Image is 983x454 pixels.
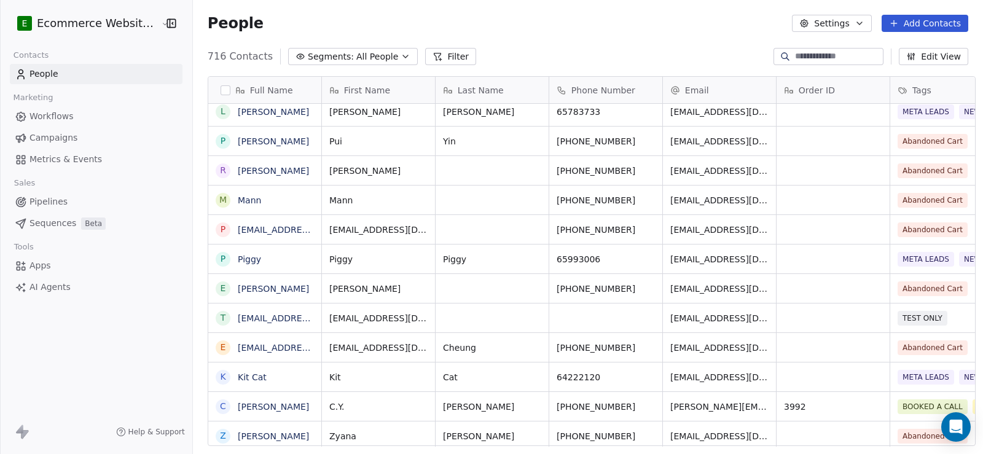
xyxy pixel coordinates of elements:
[10,192,182,212] a: Pipelines
[322,77,435,103] div: First Name
[670,430,769,442] span: [EMAIL_ADDRESS][DOMAIN_NAME]
[898,311,947,326] span: TEST ONLY
[898,281,968,296] span: Abandoned Cart
[557,401,635,413] span: [PHONE_NUMBER]
[329,106,401,118] span: [PERSON_NAME]
[436,77,549,103] div: Last Name
[220,400,226,413] div: C
[29,68,58,80] span: People
[670,106,769,118] span: [EMAIL_ADDRESS][DOMAIN_NAME]
[329,312,428,324] span: [EMAIL_ADDRESS][DOMAIN_NAME]
[10,277,182,297] a: AI Agents
[221,252,225,265] div: P
[443,253,466,265] span: Piggy
[10,256,182,276] a: Apps
[670,135,769,147] span: [EMAIL_ADDRESS][DOMAIN_NAME]
[898,252,954,267] span: META LEADS
[571,84,635,96] span: Phone Number
[670,401,769,413] span: [PERSON_NAME][EMAIL_ADDRESS][PERSON_NAME][DOMAIN_NAME]
[777,77,890,103] div: Order ID
[10,213,182,233] a: SequencesBeta
[329,342,428,354] span: [EMAIL_ADDRESS][DOMAIN_NAME]
[329,371,341,383] span: Kit
[81,217,106,230] span: Beta
[29,259,51,272] span: Apps
[221,105,225,118] div: L
[9,174,41,192] span: Sales
[557,224,635,236] span: [PHONE_NUMBER]
[128,427,185,437] span: Help & Support
[670,342,769,354] span: [EMAIL_ADDRESS][DOMAIN_NAME]
[329,430,356,442] span: Zyana
[425,48,476,65] button: Filter
[443,135,456,147] span: Yin
[29,153,102,166] span: Metrics & Events
[670,312,769,324] span: [EMAIL_ADDRESS][DOMAIN_NAME]
[8,46,54,65] span: Contacts
[238,107,309,117] a: [PERSON_NAME]
[238,136,309,146] a: [PERSON_NAME]
[329,224,428,236] span: [EMAIL_ADDRESS][DOMAIN_NAME]
[344,84,390,96] span: First Name
[557,165,635,177] span: [PHONE_NUMBER]
[10,106,182,127] a: Workflows
[329,253,353,265] span: Piggy
[208,104,322,447] div: grid
[329,135,342,147] span: Pui
[557,253,600,265] span: 65993006
[29,131,77,144] span: Campaigns
[238,313,388,323] a: [EMAIL_ADDRESS][DOMAIN_NAME]
[329,194,353,206] span: Mann
[9,238,39,256] span: Tools
[898,193,968,208] span: Abandoned Cart
[670,165,769,177] span: [EMAIL_ADDRESS][DOMAIN_NAME]
[220,370,225,383] div: K
[557,135,635,147] span: [PHONE_NUMBER]
[458,84,504,96] span: Last Name
[670,224,769,236] span: [EMAIL_ADDRESS][DOMAIN_NAME]
[784,401,806,413] span: 3992
[250,84,293,96] span: Full Name
[238,343,463,353] a: [EMAIL_ADDRESS][DOMAIN_NAME] [PERSON_NAME]
[220,429,226,442] div: Z
[882,15,968,32] button: Add Contacts
[238,225,388,235] a: [EMAIL_ADDRESS][DOMAIN_NAME]
[15,13,152,34] button: EEcommerce Website Builder
[10,64,182,84] a: People
[29,217,76,230] span: Sequences
[685,84,709,96] span: Email
[238,254,261,264] a: Piggy
[10,128,182,148] a: Campaigns
[443,371,458,383] span: Cat
[557,342,635,354] span: [PHONE_NUMBER]
[443,430,514,442] span: [PERSON_NAME]
[238,284,309,294] a: [PERSON_NAME]
[941,412,971,442] div: Open Intercom Messenger
[29,195,68,208] span: Pipelines
[208,14,264,33] span: People
[238,166,309,176] a: [PERSON_NAME]
[221,135,225,147] div: P
[670,283,769,295] span: [EMAIL_ADDRESS][DOMAIN_NAME]
[670,253,769,265] span: [EMAIL_ADDRESS][DOMAIN_NAME]
[29,281,71,294] span: AI Agents
[219,194,227,206] div: M
[238,195,261,205] a: Mann
[22,17,28,29] span: E
[356,50,398,63] span: All People
[329,283,401,295] span: [PERSON_NAME]
[557,283,635,295] span: [PHONE_NUMBER]
[116,427,185,437] a: Help & Support
[221,311,226,324] div: t
[208,49,273,64] span: 716 Contacts
[238,372,267,382] a: Kit Cat
[220,282,225,295] div: E
[898,399,968,414] span: BOOKED A CALL
[10,149,182,170] a: Metrics & Events
[898,370,954,385] span: META LEADS
[329,165,401,177] span: [PERSON_NAME]
[670,371,769,383] span: [EMAIL_ADDRESS][DOMAIN_NAME]
[557,430,635,442] span: [PHONE_NUMBER]
[308,50,354,63] span: Segments:
[208,77,321,103] div: Full Name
